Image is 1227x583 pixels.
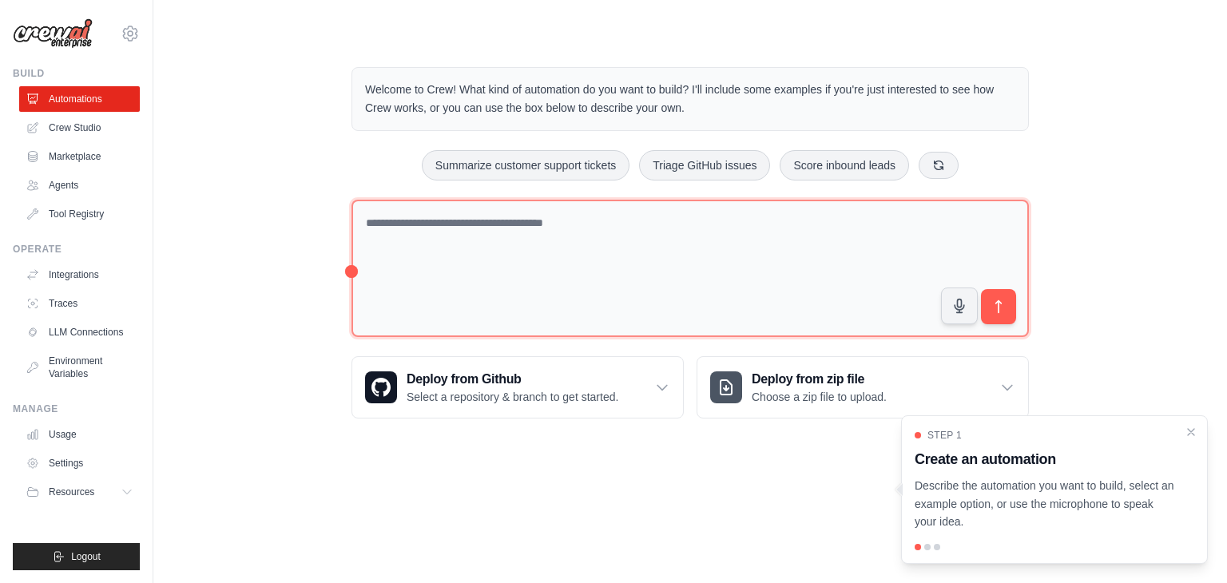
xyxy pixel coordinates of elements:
button: Logout [13,543,140,570]
span: Logout [71,550,101,563]
a: Agents [19,173,140,198]
p: Describe the automation you want to build, select an example option, or use the microphone to spe... [915,477,1175,531]
div: Build [13,67,140,80]
h3: Create an automation [915,448,1175,470]
span: Step 1 [927,429,962,442]
img: Logo [13,18,93,49]
div: Manage [13,403,140,415]
a: LLM Connections [19,319,140,345]
a: Crew Studio [19,115,140,141]
a: Marketplace [19,144,140,169]
p: Welcome to Crew! What kind of automation do you want to build? I'll include some examples if you'... [365,81,1015,117]
button: Resources [19,479,140,505]
a: Settings [19,450,140,476]
a: Integrations [19,262,140,288]
iframe: Chat Widget [1147,506,1227,583]
span: Resources [49,486,94,498]
a: Traces [19,291,140,316]
a: Tool Registry [19,201,140,227]
a: Environment Variables [19,348,140,387]
div: Operate [13,243,140,256]
h3: Deploy from Github [407,370,618,389]
a: Automations [19,86,140,112]
p: Select a repository & branch to get started. [407,389,618,405]
button: Summarize customer support tickets [422,150,629,180]
button: Triage GitHub issues [639,150,770,180]
a: Usage [19,422,140,447]
p: Choose a zip file to upload. [752,389,887,405]
button: Score inbound leads [780,150,909,180]
h3: Deploy from zip file [752,370,887,389]
button: Close walkthrough [1185,426,1197,438]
